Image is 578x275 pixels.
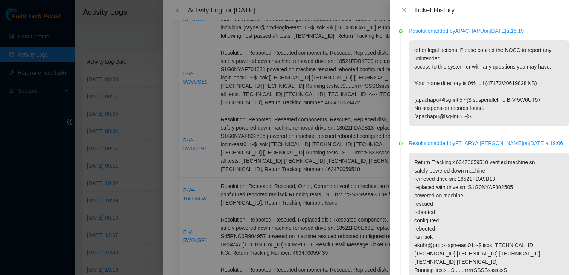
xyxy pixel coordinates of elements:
p: other legal actions. Please contact the NOCC to report any unintended access to this system or wi... [409,40,569,126]
p: Resolution added by APACHAPU on [DATE] at 15:19 [409,27,569,35]
div: Ticket History [414,6,569,14]
span: close [401,7,407,13]
p: Resolution added by FT_ARYA [PERSON_NAME] on [DATE] at 19:06 [409,139,569,147]
button: Close [399,7,409,14]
